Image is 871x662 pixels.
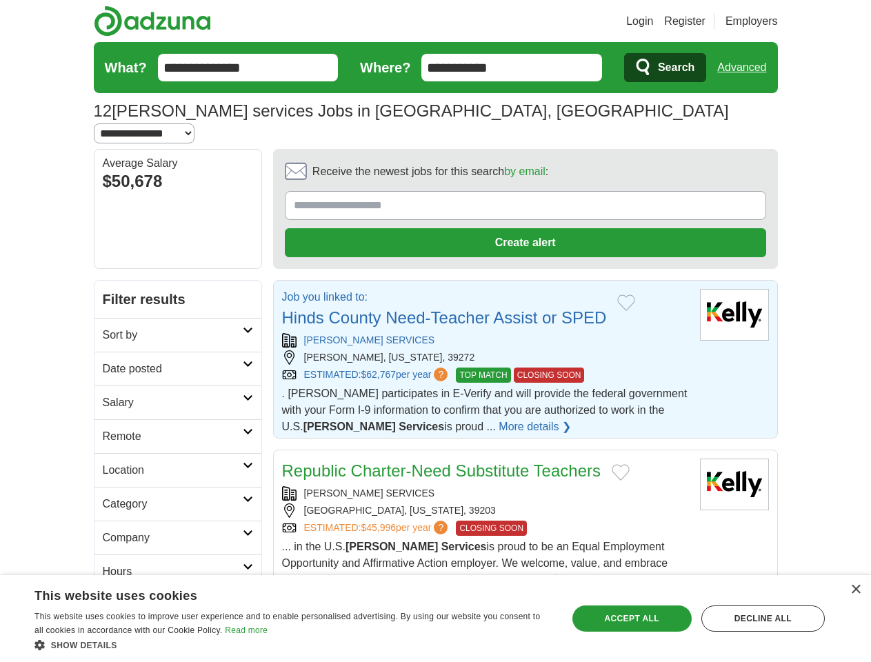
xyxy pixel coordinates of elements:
[304,521,451,536] a: ESTIMATED:$45,996per year?
[434,368,448,381] span: ?
[103,530,243,546] h2: Company
[658,54,694,81] span: Search
[304,368,451,383] a: ESTIMATED:$62,767per year?
[514,368,585,383] span: CLOSING SOON
[504,165,545,177] a: by email
[282,289,607,305] p: Job you linked to:
[94,521,261,554] a: Company
[94,554,261,588] a: Hours
[456,368,510,383] span: TOP MATCH
[105,57,147,78] label: What?
[626,13,653,30] a: Login
[34,583,517,604] div: This website uses cookies
[399,421,444,432] strong: Services
[51,641,117,650] span: Show details
[361,369,396,380] span: $62,767
[700,289,769,341] img: Kelly Services logo
[225,625,268,635] a: Read more, opens a new window
[612,464,630,481] button: Add to favorite jobs
[282,388,688,432] span: . [PERSON_NAME] participates in E-Verify and will provide the federal government with your Form I...
[434,521,448,534] span: ?
[725,13,778,30] a: Employers
[103,169,253,194] div: $50,678
[304,334,435,345] a: [PERSON_NAME] SERVICES
[103,327,243,343] h2: Sort by
[624,53,706,82] button: Search
[103,496,243,512] h2: Category
[94,419,261,453] a: Remote
[103,394,243,411] h2: Salary
[304,488,435,499] a: [PERSON_NAME] SERVICES
[94,352,261,385] a: Date posted
[94,453,261,487] a: Location
[282,461,601,480] a: Republic Charter-Need Substitute Teachers
[34,612,540,635] span: This website uses cookies to improve user experience and to enable personalised advertising. By u...
[456,521,527,536] span: CLOSING SOON
[617,294,635,311] button: Add to favorite jobs
[490,572,562,588] a: More details ❯
[282,350,689,365] div: [PERSON_NAME], [US_STATE], 39272
[700,459,769,510] img: Kelly Services logo
[850,585,861,595] div: Close
[664,13,705,30] a: Register
[361,522,396,533] span: $45,996
[717,54,766,81] a: Advanced
[103,563,243,580] h2: Hours
[572,605,692,632] div: Accept all
[499,419,571,435] a: More details ❯
[103,462,243,479] h2: Location
[701,605,825,632] div: Decline all
[312,163,548,180] span: Receive the newest jobs for this search :
[103,158,253,169] div: Average Salary
[94,99,112,123] span: 12
[441,541,487,552] strong: Services
[94,487,261,521] a: Category
[285,228,766,257] button: Create alert
[360,57,410,78] label: Where?
[303,421,396,432] strong: [PERSON_NAME]
[34,638,551,652] div: Show details
[103,361,243,377] h2: Date posted
[346,541,438,552] strong: [PERSON_NAME]
[94,318,261,352] a: Sort by
[282,541,668,585] span: ... in the U.S. is proud to be an Equal Employment Opportunity and Affirmative Action employer. W...
[282,503,689,518] div: [GEOGRAPHIC_DATA], [US_STATE], 39203
[94,101,729,120] h1: [PERSON_NAME] services Jobs in [GEOGRAPHIC_DATA], [GEOGRAPHIC_DATA]
[94,6,211,37] img: Adzuna logo
[103,428,243,445] h2: Remote
[94,385,261,419] a: Salary
[94,281,261,318] h2: Filter results
[282,308,607,327] a: Hinds County Need-Teacher Assist or SPED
